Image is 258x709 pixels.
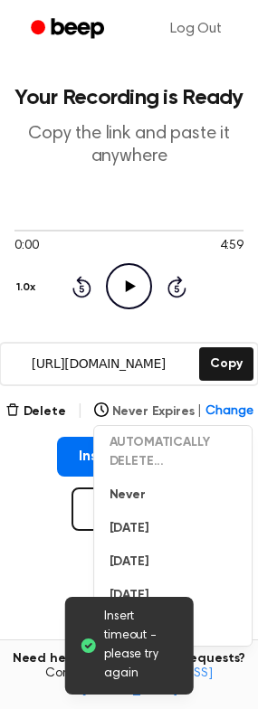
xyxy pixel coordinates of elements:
[205,402,253,421] span: Change
[57,437,201,477] button: Insert into Doc
[152,7,240,51] a: Log Out
[11,666,247,698] span: Contact us
[95,478,253,512] button: Never
[77,401,83,422] span: |
[14,272,42,303] button: 1.0x
[14,87,244,109] h1: Your Recording is Ready
[95,579,253,612] button: [DATE]
[14,237,38,256] span: 0:00
[18,12,120,47] a: Beep
[199,347,253,381] button: Copy
[95,545,253,579] button: [DATE]
[220,237,244,256] span: 4:59
[94,402,253,421] button: Never Expires|Change
[14,123,244,168] p: Copy the link and paste it anywhere
[104,608,179,684] span: Insert timeout - please try again
[5,402,66,421] button: Delete
[72,487,186,531] button: Record
[95,426,253,478] button: AUTOMATICALLY DELETE...
[81,667,213,696] a: [EMAIL_ADDRESS][DOMAIN_NAME]
[197,402,202,421] span: |
[95,512,253,545] button: [DATE]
